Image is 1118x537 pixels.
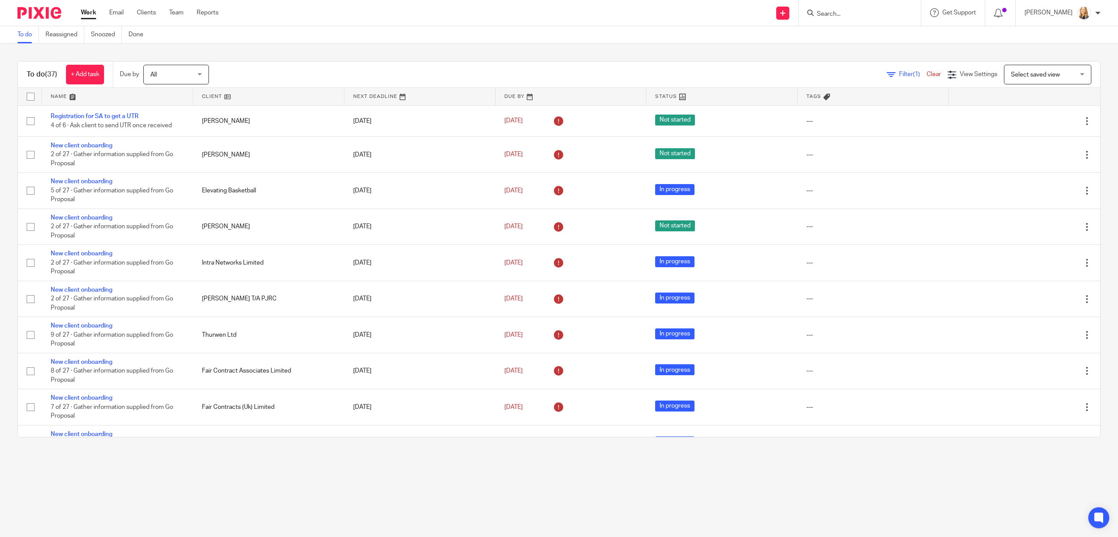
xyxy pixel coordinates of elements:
[51,323,112,329] a: New client onboarding
[120,70,139,79] p: Due by
[504,188,523,194] span: [DATE]
[51,122,172,129] span: 4 of 6 · Ask client to send UTR once received
[169,8,184,17] a: Team
[806,366,940,375] div: ---
[1024,8,1073,17] p: [PERSON_NAME]
[655,401,694,411] span: In progress
[27,70,57,79] h1: To do
[504,368,523,374] span: [DATE]
[504,296,523,302] span: [DATE]
[137,8,156,17] a: Clients
[51,368,173,383] span: 8 of 27 · Gather information supplied from Go Proposal
[193,353,344,389] td: Fair Contract Associates Limited
[344,245,496,281] td: [DATE]
[344,389,496,425] td: [DATE]
[504,151,523,157] span: [DATE]
[504,332,523,338] span: [DATE]
[193,105,344,136] td: [PERSON_NAME]
[504,118,523,124] span: [DATE]
[655,115,695,126] span: Not started
[51,152,173,167] span: 2 of 27 · Gather information supplied from Go Proposal
[45,71,57,78] span: (37)
[51,178,112,185] a: New client onboarding
[51,223,173,239] span: 2 of 27 · Gather information supplied from Go Proposal
[942,10,976,16] span: Get Support
[51,359,112,365] a: New client onboarding
[655,293,694,303] span: In progress
[193,245,344,281] td: Intra Networks Limited
[17,7,61,19] img: Pixie
[51,287,112,293] a: New client onboarding
[806,222,940,231] div: ---
[91,26,122,43] a: Snoozed
[51,188,173,203] span: 5 of 27 · Gather information supplied from Go Proposal
[51,296,173,311] span: 2 of 27 · Gather information supplied from Go Proposal
[504,260,523,266] span: [DATE]
[344,136,496,172] td: [DATE]
[655,148,695,159] span: Not started
[66,65,104,84] a: + Add task
[197,8,219,17] a: Reports
[193,136,344,172] td: [PERSON_NAME]
[913,71,920,77] span: (1)
[655,436,694,447] span: In progress
[899,71,927,77] span: Filter
[109,8,124,17] a: Email
[51,332,173,347] span: 9 of 27 · Gather information supplied from Go Proposal
[816,10,895,18] input: Search
[344,281,496,317] td: [DATE]
[504,404,523,410] span: [DATE]
[655,184,694,195] span: In progress
[655,256,694,267] span: In progress
[193,389,344,425] td: Fair Contracts (Uk) Limited
[128,26,150,43] a: Done
[927,71,941,77] a: Clear
[193,281,344,317] td: [PERSON_NAME] T/A PJRC
[193,425,344,461] td: Fair Contracts Limited
[81,8,96,17] a: Work
[344,173,496,209] td: [DATE]
[344,317,496,353] td: [DATE]
[806,186,940,195] div: ---
[806,117,940,126] div: ---
[344,209,496,244] td: [DATE]
[51,404,173,419] span: 7 of 27 · Gather information supplied from Go Proposal
[806,258,940,267] div: ---
[806,403,940,411] div: ---
[960,71,997,77] span: View Settings
[193,209,344,244] td: [PERSON_NAME]
[150,72,157,78] span: All
[806,150,940,159] div: ---
[806,331,940,339] div: ---
[193,317,344,353] td: Thurwen Ltd
[51,395,112,401] a: New client onboarding
[806,94,821,99] span: Tags
[1077,6,1091,20] img: Headshot%20White%20Background.jpg
[51,143,112,149] a: New client onboarding
[1011,72,1060,78] span: Select saved view
[17,26,39,43] a: To do
[806,294,940,303] div: ---
[51,113,139,119] a: Registration for SA to get a UTR
[655,364,694,375] span: In progress
[344,105,496,136] td: [DATE]
[51,251,112,257] a: New client onboarding
[51,431,112,437] a: New client onboarding
[655,328,694,339] span: In progress
[344,425,496,461] td: [DATE]
[504,223,523,230] span: [DATE]
[51,215,112,221] a: New client onboarding
[51,260,173,275] span: 2 of 27 · Gather information supplied from Go Proposal
[45,26,84,43] a: Reassigned
[344,353,496,389] td: [DATE]
[655,220,695,231] span: Not started
[193,173,344,209] td: Elevating Basketball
